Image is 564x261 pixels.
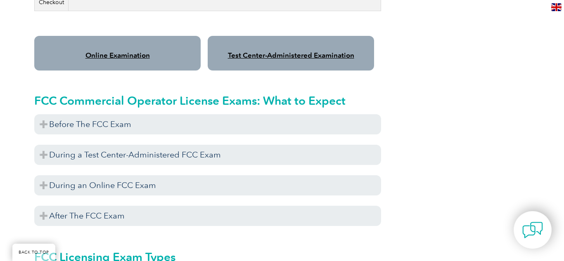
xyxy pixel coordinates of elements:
[34,145,381,165] h3: During a Test Center-Administered FCC Exam
[34,206,381,226] h3: After The FCC Exam
[34,94,381,107] h2: FCC Commercial Operator License Exams: What to Expect
[34,114,381,134] h3: Before The FCC Exam
[34,175,381,195] h3: During an Online FCC Exam
[522,220,543,240] img: contact-chat.png
[85,51,150,59] a: Online Examination
[551,3,562,11] img: en
[12,244,55,261] a: BACK TO TOP
[228,51,354,59] a: Test Center-Administered Examination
